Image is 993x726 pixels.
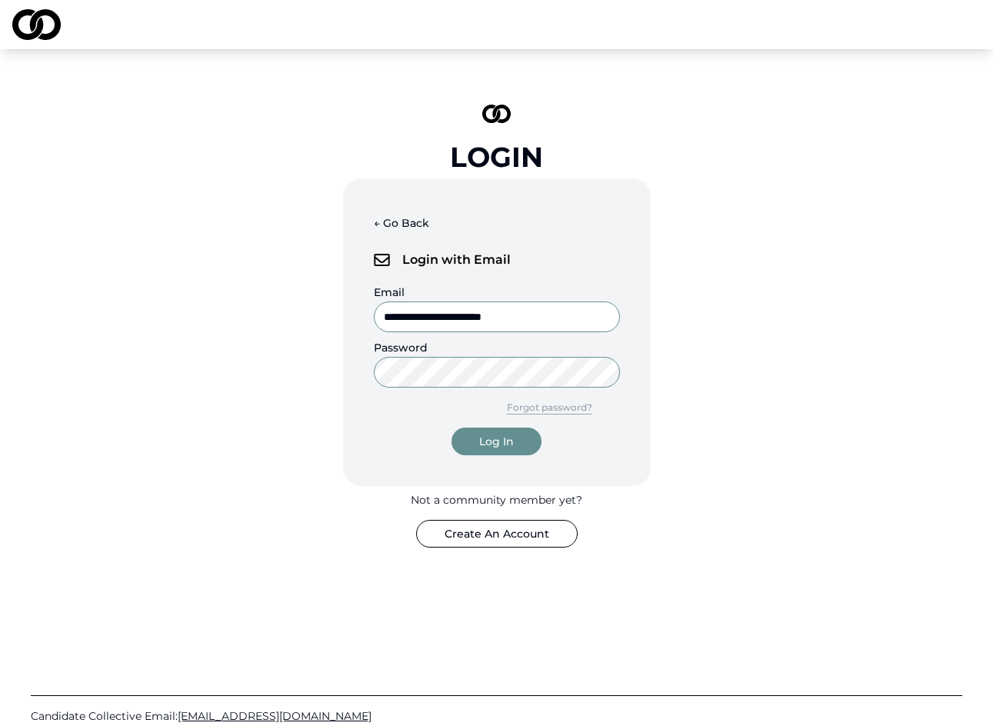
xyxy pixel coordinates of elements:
a: Candidate Collective Email:[EMAIL_ADDRESS][DOMAIN_NAME] [31,708,962,724]
span: [EMAIL_ADDRESS][DOMAIN_NAME] [178,709,372,723]
div: Not a community member yet? [411,492,582,508]
img: logo [12,9,61,40]
img: logo [374,254,390,266]
button: Log In [452,428,541,455]
img: logo [482,105,511,123]
div: Login with Email [374,243,620,277]
label: Email [374,285,405,299]
label: Password [374,341,428,355]
button: ← Go Back [374,209,429,237]
button: Forgot password? [479,394,620,421]
div: Login [450,142,543,172]
button: Create An Account [416,520,578,548]
div: Log In [479,434,514,449]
